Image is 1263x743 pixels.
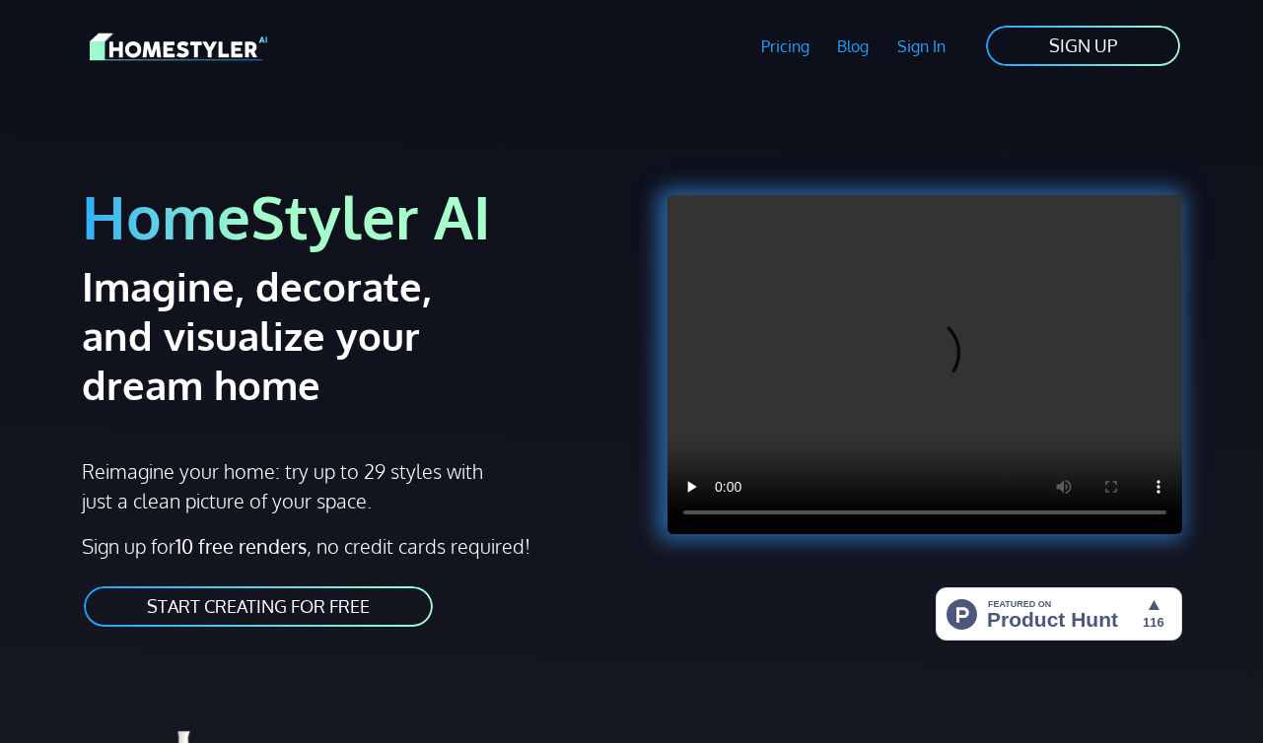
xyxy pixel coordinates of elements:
[82,531,620,561] p: Sign up for , no credit cards required!
[936,587,1182,641] img: HomeStyler AI - Interior Design Made Easy: One Click to Your Dream Home | Product Hunt
[823,24,883,69] a: Blog
[984,24,1182,68] a: SIGN UP
[746,24,823,69] a: Pricing
[90,30,267,64] img: HomeStyler AI logo
[82,179,620,253] h1: HomeStyler AI
[175,533,307,559] strong: 10 free renders
[883,24,960,69] a: Sign In
[82,456,486,515] p: Reimagine your home: try up to 29 styles with just a clean picture of your space.
[82,584,435,629] a: START CREATING FOR FREE
[82,261,513,409] h2: Imagine, decorate, and visualize your dream home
